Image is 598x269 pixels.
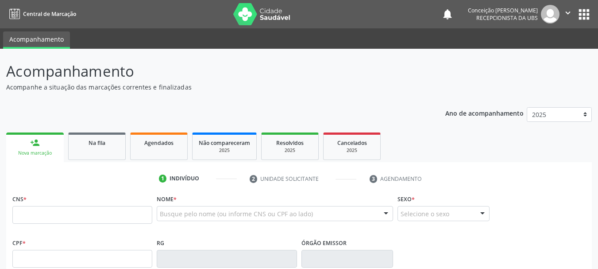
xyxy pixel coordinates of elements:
i:  [563,8,573,18]
span: Busque pelo nome (ou informe CNS ou CPF ao lado) [160,209,313,218]
img: img [541,5,559,23]
div: person_add [30,138,40,148]
p: Acompanhamento [6,60,416,82]
span: Recepcionista da UBS [476,14,538,22]
p: Acompanhe a situação das marcações correntes e finalizadas [6,82,416,92]
button: apps [576,7,592,22]
label: CNS [12,192,27,206]
div: 2025 [268,147,312,154]
span: Na fila [89,139,105,147]
p: Ano de acompanhamento [445,107,524,118]
a: Central de Marcação [6,7,76,21]
span: Não compareceram [199,139,250,147]
label: Sexo [397,192,415,206]
div: 2025 [199,147,250,154]
span: Agendados [144,139,174,147]
span: Selecione o sexo [401,209,449,218]
span: Resolvidos [276,139,304,147]
a: Acompanhamento [3,31,70,49]
div: Nova marcação [12,150,58,156]
button:  [559,5,576,23]
div: 2025 [330,147,374,154]
div: Indivíduo [170,175,199,183]
div: 1 [159,175,167,183]
label: Nome [157,192,177,206]
span: Cancelados [337,139,367,147]
label: Órgão emissor [301,236,347,250]
span: Central de Marcação [23,10,76,18]
button: notifications [441,8,454,20]
label: RG [157,236,164,250]
div: Conceição [PERSON_NAME] [468,7,538,14]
